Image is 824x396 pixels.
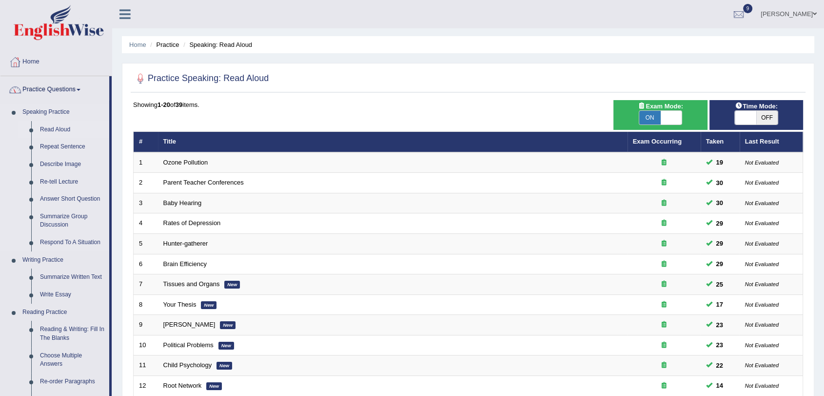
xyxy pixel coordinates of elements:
td: 12 [134,375,158,396]
div: Exam occurring question [633,300,695,310]
a: Choose Multiple Answers [36,347,109,373]
em: New [220,321,235,329]
a: Re-tell Lecture [36,173,109,191]
a: Brain Efficiency [163,260,207,268]
span: You can still take this question [712,299,727,310]
a: Exam Occurring [633,138,682,145]
a: Political Problems [163,341,214,349]
td: 3 [134,193,158,213]
small: Not Evaluated [745,160,779,166]
a: Describe Image [36,156,109,173]
span: OFF [756,111,778,125]
a: Read Aloud [36,121,109,139]
td: 10 [134,335,158,355]
div: Exam occurring question [633,239,695,249]
em: New [216,362,232,370]
a: Child Psychology [163,361,212,369]
a: Hunter-gatherer [163,240,208,247]
th: # [134,132,158,152]
th: Taken [701,132,740,152]
em: New [201,301,216,309]
a: Practice Questions [0,76,109,101]
small: Not Evaluated [745,322,779,328]
div: Exam occurring question [633,280,695,289]
td: 1 [134,152,158,173]
a: Write Essay [36,286,109,304]
a: Repeat Sentence [36,138,109,156]
b: 1-20 [157,101,170,108]
div: Exam occurring question [633,341,695,350]
a: Respond To A Situation [36,234,109,251]
div: Exam occurring question [633,260,695,269]
a: Summarize Group Discussion [36,208,109,234]
small: Not Evaluated [745,200,779,206]
a: Speaking Practice [18,104,109,121]
small: Not Evaluated [745,241,779,247]
span: Exam Mode: [634,101,687,111]
div: Exam occurring question [633,320,695,330]
span: You can still take this question [712,360,727,371]
span: You can still take this question [712,320,727,330]
div: Exam occurring question [633,361,695,370]
span: You can still take this question [712,380,727,391]
span: You can still take this question [712,340,727,350]
a: Home [0,48,112,73]
div: Exam occurring question [633,219,695,228]
small: Not Evaluated [745,180,779,186]
a: Tissues and Organs [163,280,220,288]
td: 7 [134,274,158,295]
small: Not Evaluated [745,383,779,389]
span: You cannot take this question anymore [712,198,727,208]
a: Re-order Paragraphs [36,373,109,391]
a: Reading Practice [18,304,109,321]
a: Your Thesis [163,301,196,308]
em: New [218,342,234,350]
em: New [224,281,240,289]
a: Summarize Written Text [36,269,109,286]
small: Not Evaluated [745,342,779,348]
em: New [206,382,222,390]
div: Exam occurring question [633,178,695,188]
td: 4 [134,213,158,234]
span: You can still take this question [712,279,727,290]
b: 39 [176,101,182,108]
a: Parent Teacher Conferences [163,179,244,186]
a: Reading & Writing: Fill In The Blanks [36,321,109,347]
div: Show exams occurring in exams [613,100,707,130]
td: 8 [134,294,158,315]
li: Speaking: Read Aloud [181,40,252,49]
a: Baby Hearing [163,199,202,207]
small: Not Evaluated [745,261,779,267]
td: 2 [134,173,158,193]
span: You can still take this question [712,238,727,249]
span: You can still take this question [712,157,727,167]
span: You can still take this question [712,259,727,269]
span: You can still take this question [712,218,727,229]
td: 11 [134,355,158,376]
th: Title [158,132,628,152]
h2: Practice Speaking: Read Aloud [133,71,269,86]
div: Exam occurring question [633,381,695,391]
div: Showing of items. [133,100,803,109]
a: [PERSON_NAME] [163,321,216,328]
small: Not Evaluated [745,220,779,226]
div: Exam occurring question [633,199,695,208]
span: 9 [743,4,753,13]
div: Exam occurring question [633,158,695,167]
a: Rates of Depression [163,219,221,227]
li: Practice [148,40,179,49]
a: Ozone Pollution [163,159,208,166]
small: Not Evaluated [745,281,779,287]
td: 6 [134,254,158,274]
span: Time Mode: [731,101,782,111]
span: You cannot take this question anymore [712,178,727,188]
small: Not Evaluated [745,302,779,308]
a: Writing Practice [18,251,109,269]
a: Answer Short Question [36,190,109,208]
small: Not Evaluated [745,362,779,368]
a: Root Network [163,382,202,389]
a: Home [129,41,146,48]
span: ON [639,111,661,125]
th: Last Result [740,132,803,152]
td: 5 [134,234,158,254]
